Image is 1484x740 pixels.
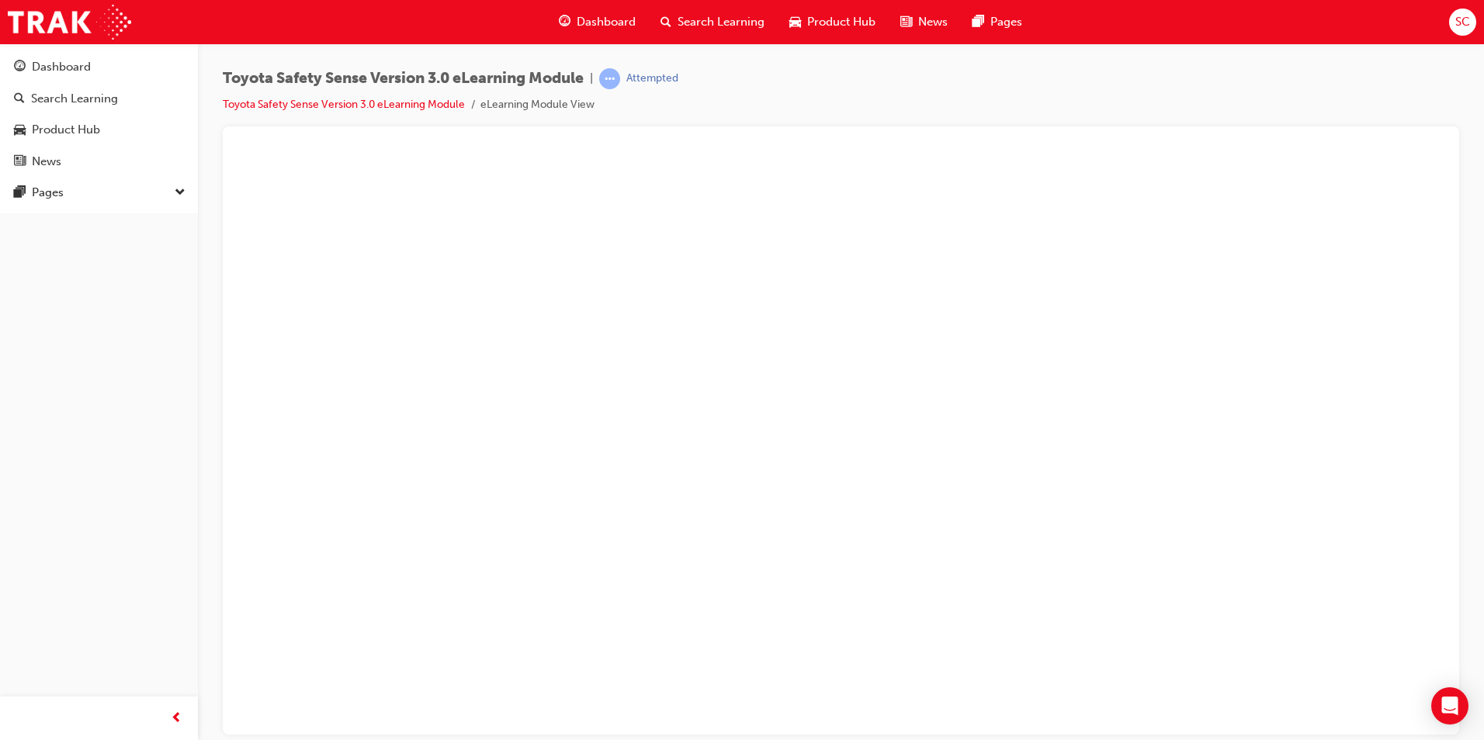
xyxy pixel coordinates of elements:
div: Search Learning [31,90,118,108]
button: SC [1449,9,1476,36]
div: Pages [32,184,64,202]
div: News [32,153,61,171]
span: News [918,13,948,31]
button: Pages [6,178,192,207]
a: Product Hub [6,116,192,144]
span: Pages [990,13,1022,31]
a: News [6,147,192,176]
span: down-icon [175,183,185,203]
span: car-icon [789,12,801,32]
a: Dashboard [6,53,192,81]
span: learningRecordVerb_ATTEMPT-icon [599,68,620,89]
button: DashboardSearch LearningProduct HubNews [6,50,192,178]
span: guage-icon [559,12,570,32]
span: SC [1455,13,1470,31]
div: Attempted [626,71,678,86]
a: car-iconProduct Hub [777,6,888,38]
a: Toyota Safety Sense Version 3.0 eLearning Module [223,98,465,111]
a: Search Learning [6,85,192,113]
span: pages-icon [14,186,26,200]
span: prev-icon [171,709,182,728]
span: pages-icon [973,12,984,32]
span: search-icon [14,92,25,106]
div: Open Intercom Messenger [1431,687,1468,724]
span: Dashboard [577,13,636,31]
span: news-icon [900,12,912,32]
div: Product Hub [32,121,100,139]
span: search-icon [661,12,671,32]
span: news-icon [14,155,26,169]
a: pages-iconPages [960,6,1035,38]
a: news-iconNews [888,6,960,38]
div: Dashboard [32,58,91,76]
img: Trak [8,5,131,40]
span: Search Learning [678,13,765,31]
a: search-iconSearch Learning [648,6,777,38]
span: | [590,70,593,88]
span: guage-icon [14,61,26,74]
span: car-icon [14,123,26,137]
span: Product Hub [807,13,875,31]
a: guage-iconDashboard [546,6,648,38]
li: eLearning Module View [480,96,595,114]
span: Toyota Safety Sense Version 3.0 eLearning Module [223,70,584,88]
